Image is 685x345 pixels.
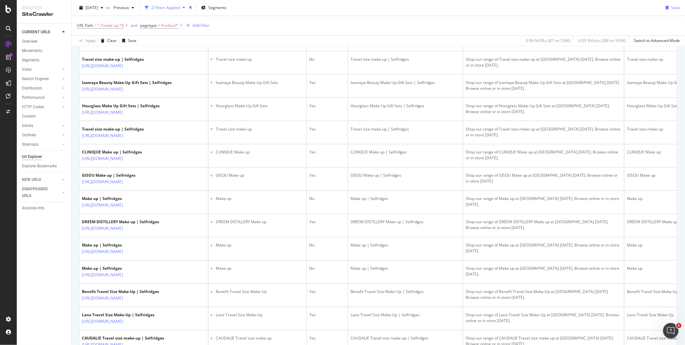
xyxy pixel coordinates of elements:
[216,149,304,155] li: CLINIQUE Make up
[22,38,37,45] div: Overview
[98,36,117,46] button: Clear
[676,323,681,328] span: 1
[22,66,32,73] div: Visits
[151,5,180,10] div: 2 Filters Applied
[466,172,621,184] div: Shop our range of GISOU Make up at [GEOGRAPHIC_DATA] [DATE]. Browse online or in store [DATE].
[82,202,123,208] a: [URL][DOMAIN_NAME]
[22,38,67,45] a: Overview
[309,335,345,341] div: Yes
[82,155,123,162] a: [URL][DOMAIN_NAME]
[309,312,345,318] div: Yes
[208,5,226,10] span: Segments
[22,141,60,148] a: Sitemaps
[22,76,49,82] div: Search Engines
[22,94,45,101] div: Performance
[634,38,680,43] div: Switch to Advanced Mode
[22,163,57,170] div: Explorer Bookmarks
[82,272,123,278] a: [URL][DOMAIN_NAME]
[106,5,111,10] span: vs
[22,153,42,160] div: Url Explorer
[82,109,123,115] a: [URL][DOMAIN_NAME]
[466,126,621,138] div: Shop our range of Travel size make-up at [GEOGRAPHIC_DATA] [DATE]. Browse online or in store [DATE].
[351,289,460,295] div: Benefit Travel Size Make-Up | Selfridges
[663,323,679,339] iframe: Intercom live chat
[22,57,67,64] a: Segments
[631,36,680,46] button: Switch to Advanced Mode
[82,219,159,225] div: DREEM DISTILLERY Make up | Selfridges
[579,38,626,43] div: 0.05 % Visits ( 286 on 543K )
[107,38,117,43] div: Clear
[22,104,60,110] a: HTTP Codes
[351,172,460,178] div: GISOU Make up | Selfridges
[22,85,60,92] a: Distribution
[309,289,345,295] div: Yes
[82,56,151,62] div: Travel size make-up | Selfridges
[351,56,460,62] div: Travel size make-up | Selfridges
[94,23,96,28] span: =
[22,163,67,170] a: Explorer Bookmarks
[82,295,123,301] a: [URL][DOMAIN_NAME]
[351,219,460,225] div: DREEM DISTILLERY Make up | Selfridges
[22,85,42,92] div: Distribution
[82,335,164,341] div: CAUDALIE Travel size make-up | Selfridges
[22,47,42,54] div: Movements
[22,29,60,36] a: CURRENT URLS
[309,266,345,271] div: No
[216,172,304,178] li: GISOU Make up
[466,242,621,254] div: Shop our range of Make up at [GEOGRAPHIC_DATA] [DATE]. Browse online or in store [DATE].
[351,266,460,271] div: Make up | Selfridges
[351,103,460,109] div: Hourglass Make Up Gift Sets | Selfridges
[466,312,621,324] div: Shop our range of Lano Travel Size Make-Up at [GEOGRAPHIC_DATA] [DATE]. Browse online or in store...
[216,79,304,85] li: Isamaya Beauty Make-Up Gift Sets
[351,335,460,341] div: CAUDALIE Travel size make-up | Selfridges
[193,23,210,28] div: Add Filter
[199,3,229,13] button: Segments
[309,56,345,62] div: No
[22,205,67,212] a: Analysis Info
[309,219,345,225] div: Yes
[22,153,67,160] a: Url Explorer
[22,104,44,110] div: HTTP Codes
[309,103,345,109] div: Yes
[526,38,571,43] div: 0.06 % URLs ( 87 on 130K )
[82,266,151,271] div: Make up | Selfridges
[22,113,36,120] div: Content
[22,186,60,199] a: DISAPPEARED URLS
[671,5,680,10] div: Save
[22,132,60,139] a: Outlinks
[82,248,123,255] a: [URL][DOMAIN_NAME]
[82,132,123,139] a: [URL][DOMAIN_NAME]
[351,126,460,132] div: Travel size make-up | Selfridges
[466,196,621,207] div: Shop our range of Make up at [GEOGRAPHIC_DATA] [DATE]. Browse online or in store [DATE].
[22,141,38,148] div: Sitemaps
[82,86,123,92] a: [URL][DOMAIN_NAME]
[82,312,154,318] div: Lano Travel Size Make-Up | Selfridges
[466,219,621,231] div: Shop our range of DREEM DISTILLERY Make up at [GEOGRAPHIC_DATA] [DATE]. Browse online or in store...
[77,23,93,28] span: URL Path
[351,196,460,202] div: Make up | Selfridges
[466,266,621,277] div: Shop our range of Make up at [GEOGRAPHIC_DATA] [DATE]. Browse online or in store [DATE].
[309,242,345,248] div: No
[216,289,304,295] li: Benefit Travel Size Make-Up
[351,79,460,85] div: Isamaya Beauty Make-Up Gift Sets | Selfridges
[22,76,60,82] a: Search Engines
[22,57,39,64] div: Segments
[351,242,460,248] div: Make up | Selfridges
[82,196,151,202] div: Make up | Selfridges
[663,3,680,13] button: Save
[466,289,621,300] div: Shop our range of Benefit Travel Size Make-Up at [GEOGRAPHIC_DATA] [DATE]. Browse online or in st...
[82,103,160,109] div: Hourglass Make Up Gift Sets | Selfridges
[216,242,304,248] li: Make up
[22,29,50,36] div: CURRENT URLS
[85,5,98,10] span: 2025 Aug. 25th
[466,56,621,68] div: Shop our range of Travel size make-up at [GEOGRAPHIC_DATA] [DATE]. Browse online or in store [DATE].
[216,312,304,318] li: Lano Travel Size Make-Up
[131,23,137,28] div: and
[22,113,67,120] a: Content
[131,22,137,28] button: and
[82,79,172,85] div: Isamaya Beauty Make-Up Gift Sets | Selfridges
[22,176,41,183] div: NEW URLS
[82,179,123,185] a: [URL][DOMAIN_NAME]
[120,36,136,46] button: Save
[22,205,45,212] div: Analysis Info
